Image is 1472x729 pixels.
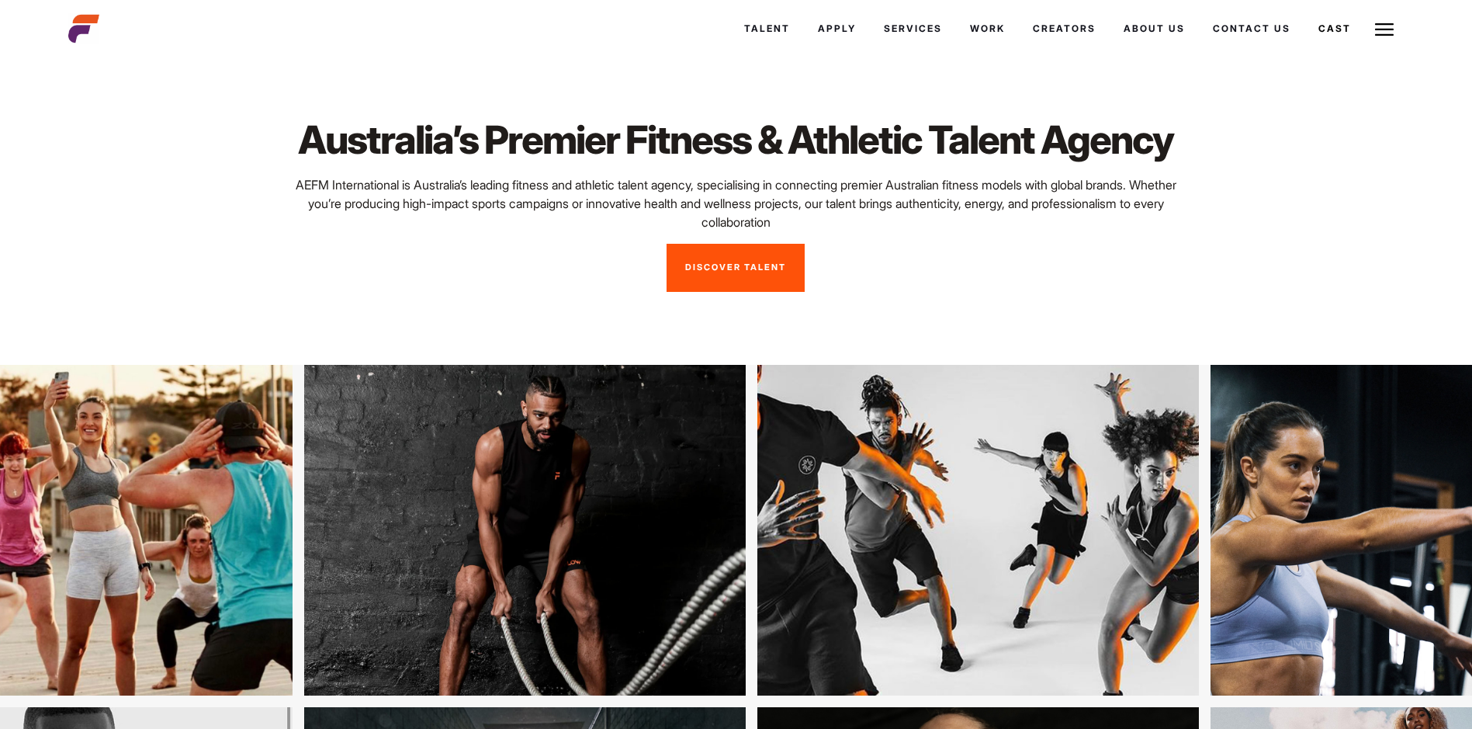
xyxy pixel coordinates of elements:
a: Discover Talent [667,244,805,292]
a: About Us [1110,8,1199,50]
a: Apply [804,8,870,50]
a: Talent [730,8,804,50]
a: Contact Us [1199,8,1304,50]
img: 43 [717,365,1159,696]
img: Burger icon [1375,20,1394,39]
a: Services [870,8,956,50]
a: Work [956,8,1019,50]
img: 34 [264,365,705,696]
p: AEFM International is Australia’s leading fitness and athletic talent agency, specialising in con... [294,175,1178,231]
img: cropped-aefm-brand-fav-22-square.png [68,13,99,44]
a: Cast [1304,8,1365,50]
a: Creators [1019,8,1110,50]
h1: Australia’s Premier Fitness & Athletic Talent Agency [294,116,1178,163]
